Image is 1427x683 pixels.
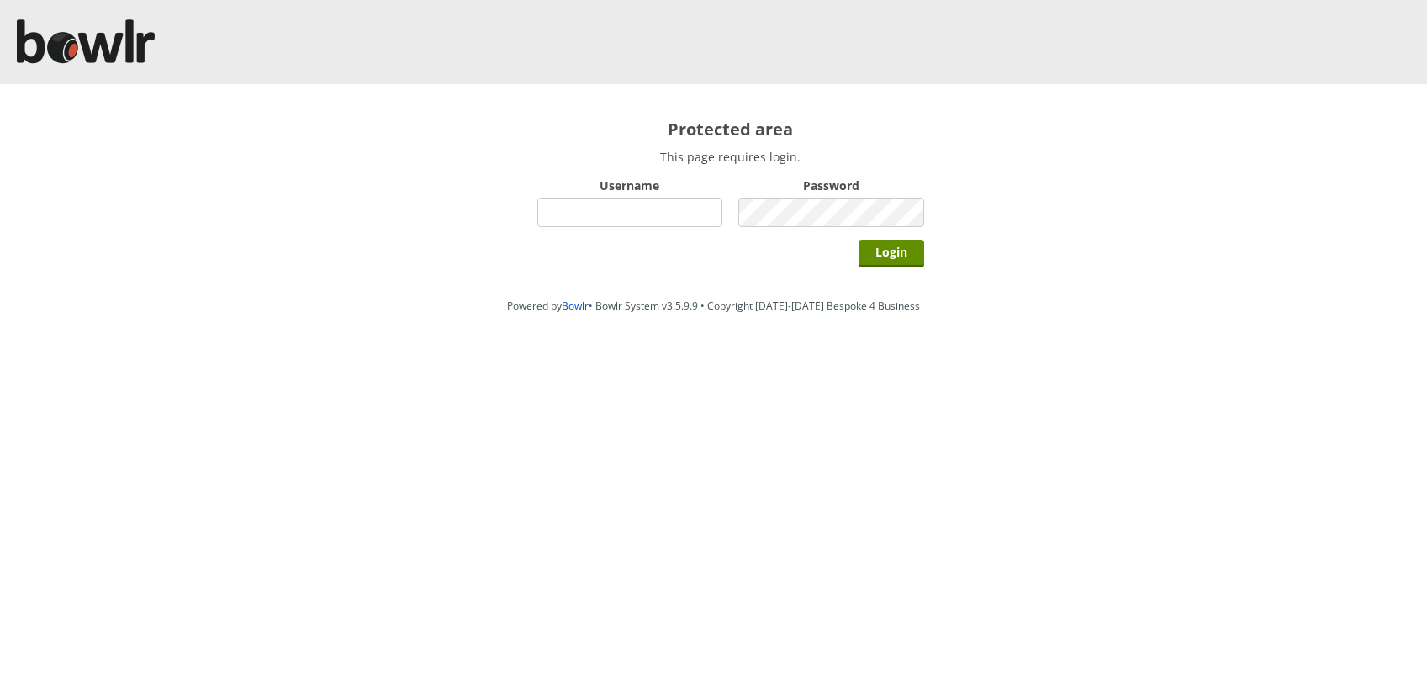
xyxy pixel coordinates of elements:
[738,177,924,193] label: Password
[537,177,723,193] label: Username
[507,299,920,313] span: Powered by • Bowlr System v3.5.9.9 • Copyright [DATE]-[DATE] Bespoke 4 Business
[562,299,589,313] a: Bowlr
[537,149,924,165] p: This page requires login.
[537,118,924,140] h2: Protected area
[859,240,924,267] input: Login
